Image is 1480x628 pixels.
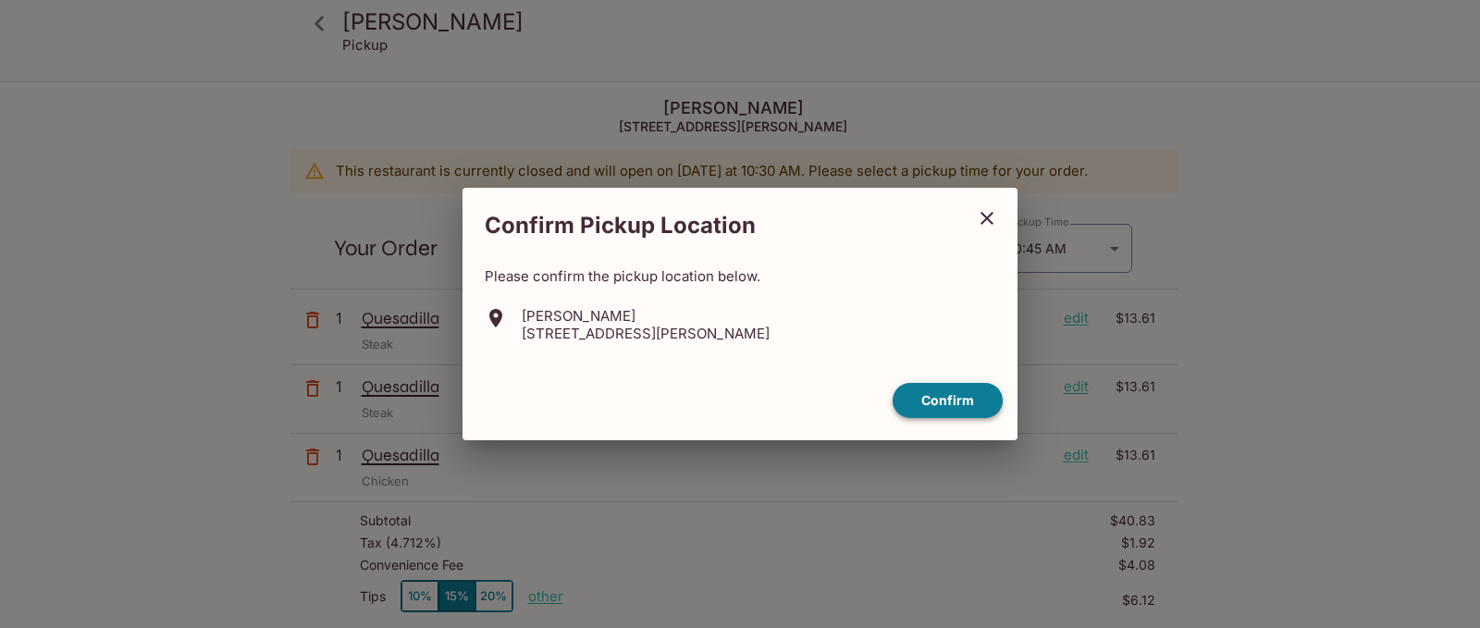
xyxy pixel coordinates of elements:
p: [PERSON_NAME] [522,307,770,325]
button: close [964,195,1010,241]
h2: Confirm Pickup Location [462,203,964,249]
p: [STREET_ADDRESS][PERSON_NAME] [522,325,770,342]
button: confirm [893,383,1003,419]
p: Please confirm the pickup location below. [485,267,995,285]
